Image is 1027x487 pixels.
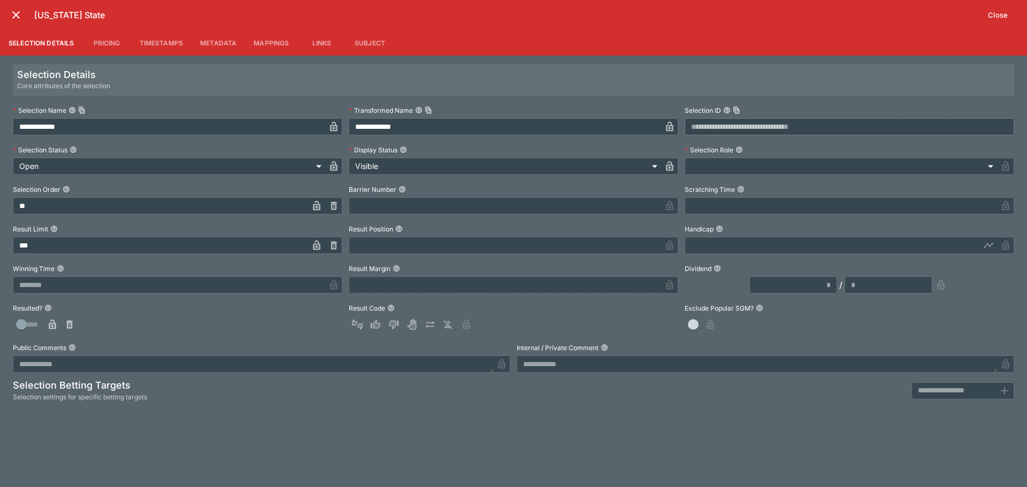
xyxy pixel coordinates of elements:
[982,6,1014,24] button: Close
[349,225,393,234] p: Result Position
[13,343,66,352] p: Public Comments
[349,185,396,194] p: Barrier Number
[349,264,390,273] p: Result Margin
[737,185,745,193] button: Scratching Time
[13,379,147,391] h5: Selection Betting Targets
[297,30,346,56] button: Links
[44,304,52,312] button: Resulted?
[517,343,599,352] p: Internal / Private Comment
[367,316,384,333] button: Win
[68,344,76,351] button: Public Comments
[349,158,661,175] div: Visible
[421,316,439,333] button: Push
[839,279,842,291] div: /
[425,106,432,114] button: Copy To Clipboard
[83,30,131,56] button: Pricing
[6,5,26,25] button: close
[756,304,763,312] button: Exclude Popular SGM?
[716,225,723,233] button: Handicap
[17,68,110,81] h5: Selection Details
[685,106,721,115] p: Selection ID
[346,30,394,56] button: Subject
[349,106,413,115] p: Transformed Name
[245,30,297,56] button: Mappings
[393,265,400,272] button: Result Margin
[68,106,76,114] button: Selection NameCopy To Clipboard
[685,185,735,194] p: Scratching Time
[13,145,67,154] p: Selection Status
[191,30,245,56] button: Metadata
[733,106,740,114] button: Copy To Clipboard
[349,304,385,313] p: Result Code
[601,344,608,351] button: Internal / Private Comment
[395,225,403,233] button: Result Position
[50,225,58,233] button: Result Limit
[398,185,406,193] button: Barrier Number
[440,316,457,333] button: Eliminated In Play
[385,316,402,333] button: Lose
[17,81,110,91] span: Core attributes of the selection
[13,185,60,194] p: Selection Order
[403,316,420,333] button: Void
[13,158,325,175] div: Open
[685,145,733,154] p: Selection Role
[685,264,711,273] p: Dividend
[70,146,77,153] button: Selection Status
[13,106,66,115] p: Selection Name
[685,225,714,234] p: Handicap
[349,145,397,154] p: Display Status
[387,304,395,312] button: Result Code
[415,106,423,114] button: Transformed NameCopy To Clipboard
[349,316,366,333] button: Not Set
[34,10,982,21] h6: [US_STATE] State
[735,146,743,153] button: Selection Role
[78,106,86,114] button: Copy To Clipboard
[13,392,147,403] span: Selection settings for specific betting targets
[685,304,754,313] p: Exclude Popular SGM?
[63,185,70,193] button: Selection Order
[400,146,407,153] button: Display Status
[723,106,731,114] button: Selection IDCopy To Clipboard
[13,304,42,313] p: Resulted?
[57,265,64,272] button: Winning Time
[714,265,721,272] button: Dividend
[131,30,192,56] button: Timestamps
[13,264,55,273] p: Winning Time
[13,225,48,234] p: Result Limit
